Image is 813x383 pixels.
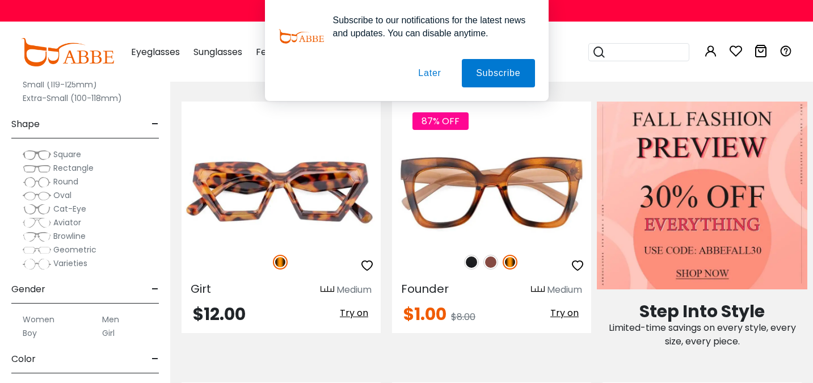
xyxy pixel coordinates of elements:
img: Browline.png [23,231,51,242]
span: Rectangle [53,162,94,174]
span: $1.00 [403,302,446,326]
div: Subscribe to our notifications for the latest news and updates. You can disable anytime. [324,14,535,40]
span: Round [53,176,78,187]
button: Subscribe [462,59,534,87]
span: Girt [191,281,211,297]
span: Geometric [53,244,96,255]
img: Geometric.png [23,245,51,256]
span: Aviator [53,217,81,228]
span: - [151,111,159,138]
button: Try on [336,306,372,321]
img: Tortoise [503,255,517,270]
img: Brown [483,255,498,270]
span: Limited-time savings on every style, every size, every piece. [609,321,796,348]
button: Try on [547,306,582,321]
span: Cat-Eye [53,203,86,214]
span: - [151,346,159,373]
img: Matte Black [464,255,479,270]
span: Try on [550,306,579,319]
button: Later [404,59,455,87]
img: Tortoise Girt - Plastic ,Universal Bridge Fit [182,142,381,242]
span: 87% OFF [412,112,469,130]
img: Square.png [23,149,51,161]
div: Medium [547,283,582,297]
span: Founder [401,281,449,297]
label: Boy [23,326,37,340]
span: Try on [340,306,368,319]
img: Rectangle.png [23,163,51,174]
label: Men [102,313,119,326]
span: $8.00 [451,310,475,323]
img: Round.png [23,176,51,188]
img: Aviator.png [23,217,51,229]
img: Fall Fashion Sale [597,102,807,289]
span: Gender [11,276,45,303]
span: Browline [53,230,86,242]
img: Varieties.png [23,258,51,270]
label: Girl [102,326,115,340]
img: size ruler [321,285,334,294]
label: Women [23,313,54,326]
img: size ruler [531,285,545,294]
div: Medium [336,283,372,297]
span: $12.00 [193,302,246,326]
img: notification icon [279,14,324,59]
span: Oval [53,190,71,201]
img: Tortoise [273,255,288,270]
span: - [151,276,159,303]
span: Varieties [53,258,87,269]
img: Tortoise Founder - Plastic ,Universal Bridge Fit [392,142,591,242]
span: Shape [11,111,40,138]
span: Step Into Style [639,299,765,323]
img: Oval.png [23,190,51,201]
span: Color [11,346,36,373]
span: Square [53,149,81,160]
img: Cat-Eye.png [23,204,51,215]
